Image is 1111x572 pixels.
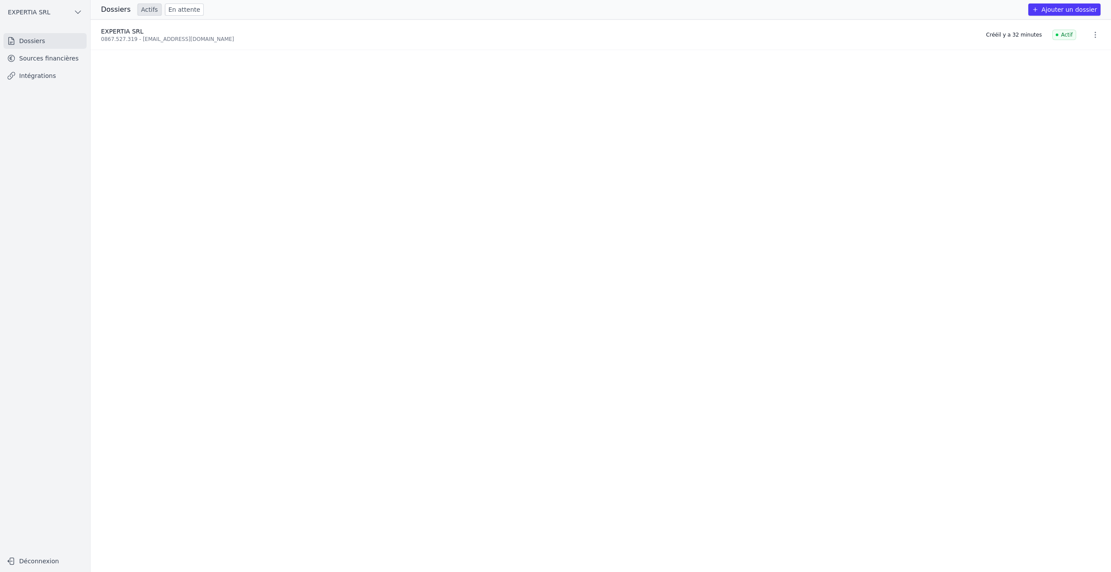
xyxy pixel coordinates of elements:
a: Actifs [138,3,162,16]
a: En attente [165,3,204,16]
button: EXPERTIA SRL [3,5,87,19]
button: Déconnexion [3,554,87,568]
a: Intégrations [3,68,87,84]
h3: Dossiers [101,4,131,15]
a: Sources financières [3,50,87,66]
span: EXPERTIA SRL [101,28,144,35]
div: 0867.527.319 - [EMAIL_ADDRESS][DOMAIN_NAME] [101,36,976,43]
span: Actif [1052,30,1076,40]
span: EXPERTIA SRL [8,8,50,17]
div: Créé il y a 32 minutes [986,31,1042,38]
button: Ajouter un dossier [1028,3,1101,16]
a: Dossiers [3,33,87,49]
